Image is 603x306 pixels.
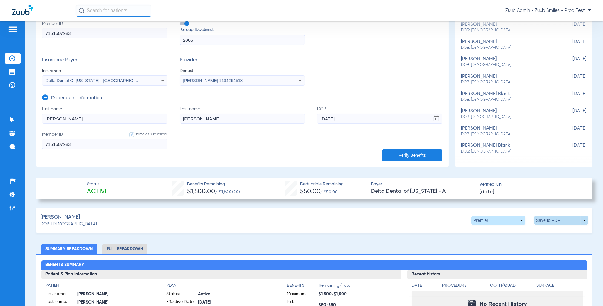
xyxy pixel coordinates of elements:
[87,188,108,196] span: Active
[407,270,587,279] h3: Recent History
[42,28,167,38] input: Member ID
[287,291,316,298] span: Maximum:
[556,126,586,137] span: [DATE]
[556,143,586,154] span: [DATE]
[412,282,437,289] h4: Date
[12,5,33,15] img: Zuub Logo
[371,188,474,195] span: Delta Dental of [US_STATE] - AI
[382,149,442,161] button: Verify Benefits
[46,299,75,306] span: Last name:
[461,143,556,154] div: [PERSON_NAME] blank
[123,131,167,137] label: same as subscriber
[317,106,442,124] label: DOB
[46,282,156,289] h4: Patient
[556,91,586,102] span: [DATE]
[319,282,397,291] span: Remaining/Total
[166,291,196,298] span: Status:
[42,21,167,45] label: Member ID
[8,26,18,33] img: hamburger-icon
[102,244,147,254] li: Full Breakdown
[442,282,486,289] h4: Procedure
[461,91,556,102] div: [PERSON_NAME] blank
[198,291,276,298] span: Active
[505,8,591,14] span: Zuub Admin - Zuub Smiles - Prod Test
[42,68,167,74] span: Insurance
[442,282,486,291] app-breakdown-title: Procedure
[461,149,556,154] span: DOB: [DEMOGRAPHIC_DATA]
[42,57,167,63] h3: Insurance Payer
[41,270,401,279] h3: Patient & Plan Information
[40,221,97,227] span: DOB: [DEMOGRAPHIC_DATA]
[461,132,556,137] span: DOB: [DEMOGRAPHIC_DATA]
[166,282,276,289] h4: Plan
[87,181,108,187] span: Status
[371,181,474,187] span: Payer
[461,45,556,51] span: DOB: [DEMOGRAPHIC_DATA]
[461,114,556,120] span: DOB: [DEMOGRAPHIC_DATA]
[573,277,603,306] iframe: Chat Widget
[181,27,305,33] span: Group ID
[42,106,167,124] label: First name
[180,106,305,124] label: Last name
[412,282,437,291] app-breakdown-title: Date
[46,291,75,298] span: First name:
[488,282,534,289] h4: Tooth/Quad
[556,22,586,33] span: [DATE]
[479,181,582,188] span: Verified On
[461,22,556,33] div: [PERSON_NAME]
[461,80,556,85] span: DOB: [DEMOGRAPHIC_DATA]
[40,213,80,221] span: [PERSON_NAME]
[199,27,214,33] small: (optional)
[51,95,102,101] h3: Dependent Information
[166,299,196,306] span: Effective Date:
[461,39,556,50] div: [PERSON_NAME]
[180,68,305,74] span: Dentist
[300,189,320,195] span: $50.00
[187,181,240,187] span: Benefits Remaining
[317,114,442,124] input: DOBOpen calendar
[180,114,305,124] input: Last name
[479,188,494,196] span: [DATE]
[287,282,319,291] app-breakdown-title: Benefits
[461,74,556,85] div: [PERSON_NAME]
[320,190,338,194] span: / $50.00
[319,291,397,298] span: $1,500/$1,500
[461,56,556,67] div: [PERSON_NAME]
[430,113,442,125] button: Open calendar
[42,114,167,124] input: First name
[215,190,240,195] span: / $1,500.00
[556,56,586,67] span: [DATE]
[78,299,156,306] span: [PERSON_NAME]
[471,216,525,225] button: Premier
[41,244,97,254] li: Summary Breakdown
[76,5,151,17] input: Search for patients
[461,97,556,103] span: DOB: [DEMOGRAPHIC_DATA]
[300,181,344,187] span: Deductible Remaining
[536,282,583,291] app-breakdown-title: Surface
[536,282,583,289] h4: Surface
[42,139,167,149] input: Member IDsame as subscriber
[556,74,586,85] span: [DATE]
[42,131,167,149] label: Member ID
[461,62,556,68] span: DOB: [DEMOGRAPHIC_DATA]
[534,216,588,225] button: Save to PDF
[187,189,215,195] span: $1,500.00
[461,108,556,120] div: [PERSON_NAME]
[41,260,587,270] h2: Benefits Summary
[461,28,556,33] span: DOB: [DEMOGRAPHIC_DATA]
[78,291,156,298] span: [PERSON_NAME]
[180,57,305,63] h3: Provider
[183,78,243,83] span: [PERSON_NAME] 1134264518
[556,108,586,120] span: [DATE]
[198,299,276,306] span: [DATE]
[79,8,84,13] img: Search Icon
[488,282,534,291] app-breakdown-title: Tooth/Quad
[46,78,147,83] span: Delta Dental Of [US_STATE] - [GEOGRAPHIC_DATA]
[461,126,556,137] div: [PERSON_NAME]
[287,282,319,289] h4: Benefits
[556,39,586,50] span: [DATE]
